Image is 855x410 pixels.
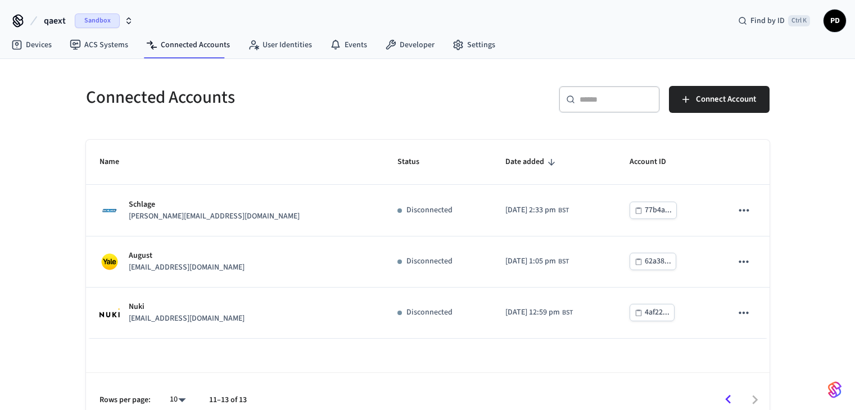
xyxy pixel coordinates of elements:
[630,153,681,171] span: Account ID
[86,86,421,109] h5: Connected Accounts
[99,394,151,406] p: Rows per page:
[558,257,569,267] span: BST
[505,256,556,267] span: [DATE] 1:05 pm
[86,140,770,339] table: sticky table
[129,211,300,222] p: [PERSON_NAME][EMAIL_ADDRESS][DOMAIN_NAME]
[729,11,819,31] div: Find by IDCtrl K
[321,35,376,55] a: Events
[828,381,842,399] img: SeamLogoGradient.69752ec5.svg
[825,11,845,31] span: PD
[788,15,810,26] span: Ctrl K
[44,14,66,28] span: qaext
[558,206,569,216] span: BST
[669,86,770,113] button: Connect Account
[376,35,444,55] a: Developer
[75,13,120,28] span: Sandbox
[505,153,559,171] span: Date added
[129,313,245,325] p: [EMAIL_ADDRESS][DOMAIN_NAME]
[406,307,453,318] p: Disconnected
[630,304,675,321] button: 4af22...
[696,92,756,107] span: Connect Account
[645,203,672,217] div: 77b4a...
[129,262,245,274] p: [EMAIL_ADDRESS][DOMAIN_NAME]
[505,256,569,267] div: Europe/London
[137,35,239,55] a: Connected Accounts
[824,10,846,32] button: PD
[99,153,134,171] span: Name
[505,204,556,216] span: [DATE] 2:33 pm
[209,394,247,406] p: 11–13 of 13
[645,254,671,268] div: 62a38...
[164,391,191,408] div: 10
[2,35,61,55] a: Devices
[562,308,573,318] span: BST
[630,253,676,270] button: 62a38...
[99,252,120,272] img: Yale Logo, Square
[505,307,573,318] div: Europe/London
[505,307,560,318] span: [DATE] 12:59 pm
[505,204,569,216] div: Europe/London
[99,201,120,221] img: Schlage Logo, Square
[129,199,300,211] p: Schlage
[61,35,137,55] a: ACS Systems
[129,301,245,313] p: Nuki
[750,15,785,26] span: Find by ID
[406,204,453,216] p: Disconnected
[645,306,669,320] div: 4af22...
[630,202,677,219] button: 77b4a...
[129,250,245,262] p: August
[397,153,434,171] span: Status
[444,35,504,55] a: Settings
[406,256,453,267] p: Disconnected
[99,308,120,317] img: Nuki Logo, Square
[239,35,321,55] a: User Identities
